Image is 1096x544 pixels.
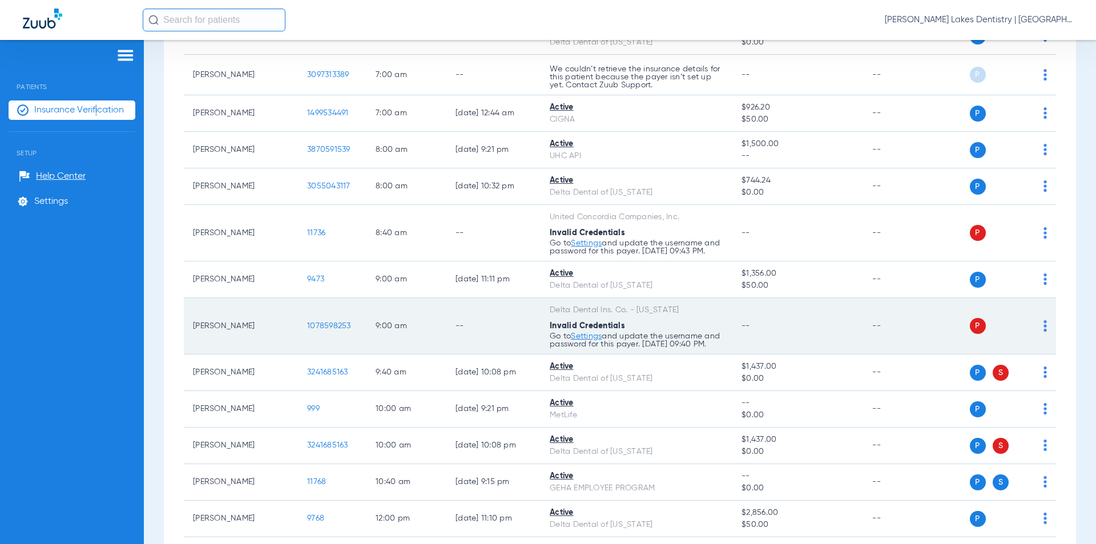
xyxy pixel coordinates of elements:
[863,132,940,168] td: --
[1018,180,1029,192] img: x.svg
[1018,513,1029,524] img: x.svg
[550,434,723,446] div: Active
[885,14,1073,26] span: [PERSON_NAME] Lakes Dentistry | [GEOGRAPHIC_DATA]
[742,507,854,519] span: $2,856.00
[742,114,854,126] span: $50.00
[742,187,854,199] span: $0.00
[307,478,326,486] span: 11768
[863,205,940,261] td: --
[550,65,723,89] p: We couldn’t retrieve the insurance details for this patient because the payer isn’t set up yet. C...
[993,365,1009,381] span: S
[184,261,298,298] td: [PERSON_NAME]
[742,519,854,531] span: $50.00
[550,239,723,255] p: Go to and update the username and password for this payer. [DATE] 09:43 PM.
[307,182,350,190] span: 3055043117
[550,507,723,519] div: Active
[184,391,298,428] td: [PERSON_NAME]
[184,428,298,464] td: [PERSON_NAME]
[993,474,1009,490] span: S
[366,501,446,537] td: 12:00 PM
[1043,403,1047,414] img: group-dot-blue.svg
[550,114,723,126] div: CIGNA
[571,239,602,247] a: Settings
[446,55,541,95] td: --
[742,397,854,409] span: --
[446,168,541,205] td: [DATE] 10:32 PM
[184,354,298,391] td: [PERSON_NAME]
[34,196,68,207] span: Settings
[970,401,986,417] span: P
[742,373,854,385] span: $0.00
[863,55,940,95] td: --
[742,434,854,446] span: $1,437.00
[742,102,854,114] span: $926.20
[34,104,124,116] span: Insurance Verification
[742,482,854,494] span: $0.00
[184,55,298,95] td: [PERSON_NAME]
[742,446,854,458] span: $0.00
[970,318,986,334] span: P
[446,205,541,261] td: --
[742,37,854,49] span: $0.00
[366,428,446,464] td: 10:00 AM
[863,298,940,354] td: --
[863,354,940,391] td: --
[9,66,135,91] span: Patients
[550,373,723,385] div: Delta Dental of [US_STATE]
[366,391,446,428] td: 10:00 AM
[550,37,723,49] div: Delta Dental of [US_STATE]
[446,132,541,168] td: [DATE] 9:21 PM
[1018,144,1029,155] img: x.svg
[446,501,541,537] td: [DATE] 11:10 PM
[1018,69,1029,80] img: x.svg
[1043,476,1047,487] img: group-dot-blue.svg
[307,71,349,79] span: 3097313389
[970,511,986,527] span: P
[742,322,750,330] span: --
[307,441,348,449] span: 3241685163
[1018,403,1029,414] img: x.svg
[148,15,159,25] img: Search Icon
[550,446,723,458] div: Delta Dental of [US_STATE]
[742,280,854,292] span: $50.00
[1043,273,1047,285] img: group-dot-blue.svg
[863,168,940,205] td: --
[742,175,854,187] span: $744.24
[970,142,986,158] span: P
[366,298,446,354] td: 9:00 AM
[446,354,541,391] td: [DATE] 10:08 PM
[366,354,446,391] td: 9:40 AM
[366,464,446,501] td: 10:40 AM
[550,229,625,237] span: Invalid Credentials
[970,438,986,454] span: P
[993,438,1009,454] span: S
[742,361,854,373] span: $1,437.00
[550,268,723,280] div: Active
[307,405,320,413] span: 999
[550,211,723,223] div: United Concordia Companies, Inc.
[1039,489,1096,544] div: Chat Widget
[550,519,723,531] div: Delta Dental of [US_STATE]
[550,280,723,292] div: Delta Dental of [US_STATE]
[550,102,723,114] div: Active
[307,514,324,522] span: 9768
[446,95,541,132] td: [DATE] 12:44 AM
[307,322,351,330] span: 1078598253
[970,67,986,83] span: P
[184,298,298,354] td: [PERSON_NAME]
[550,482,723,494] div: GEHA EMPLOYEE PROGRAM
[742,409,854,421] span: $0.00
[1043,366,1047,378] img: group-dot-blue.svg
[742,71,750,79] span: --
[1018,476,1029,487] img: x.svg
[23,9,62,29] img: Zuub Logo
[366,168,446,205] td: 8:00 AM
[307,368,348,376] span: 3241685163
[366,205,446,261] td: 8:40 AM
[970,272,986,288] span: P
[1043,440,1047,451] img: group-dot-blue.svg
[446,464,541,501] td: [DATE] 9:15 PM
[184,205,298,261] td: [PERSON_NAME]
[307,146,350,154] span: 3870591539
[550,361,723,373] div: Active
